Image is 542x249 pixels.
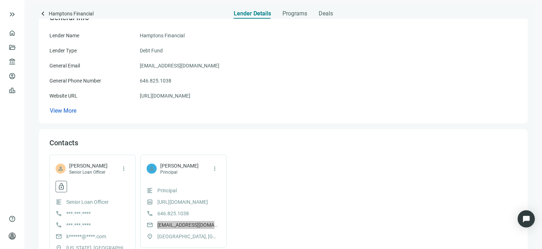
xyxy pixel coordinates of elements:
span: Lender Type [49,48,77,53]
span: View More [50,107,76,114]
span: person [57,165,64,172]
span: keyboard_arrow_left [39,9,47,18]
span: call [56,210,62,217]
span: account_balance [9,58,14,65]
span: person [148,165,155,172]
span: Lender Name [49,33,79,38]
span: mail [56,233,62,240]
span: mail [147,222,153,228]
span: Senior Loan Officer [66,198,109,206]
span: call [147,210,153,217]
span: more_vert [211,165,218,172]
span: person [9,232,16,240]
a: [URL][DOMAIN_NAME] [157,198,208,206]
span: [GEOGRAPHIC_DATA], [GEOGRAPHIC_DATA] [157,232,218,240]
span: Lender Details [234,10,271,17]
span: [PERSON_NAME] [69,162,108,169]
span: 646.825.1038 [140,77,171,85]
span: [EMAIL_ADDRESS][DOMAIN_NAME] [157,221,218,229]
span: Website URL [49,93,77,99]
span: Debt Fund [140,47,163,55]
span: call [56,222,62,228]
span: format_align_left [147,187,153,194]
span: Senior Loan Officer [69,169,108,175]
div: Open Intercom Messenger [518,210,535,227]
button: keyboard_double_arrow_right [8,10,16,19]
span: 646.825.1038 [157,210,189,217]
span: Principal [157,187,177,194]
span: location_on [147,233,153,240]
span: Deals [319,10,333,17]
span: Programs [282,10,307,17]
span: more_vert [120,165,127,172]
a: keyboard_arrow_left [39,9,47,19]
button: more_vert [118,163,129,174]
span: [EMAIL_ADDRESS][DOMAIN_NAME] [140,62,219,70]
span: Principal [160,169,199,175]
span: help [9,215,16,222]
button: View More [49,107,77,114]
span: Hamptons Financial [140,32,185,39]
span: format_align_left [56,199,62,205]
a: [URL][DOMAIN_NAME] [140,92,190,100]
span: [PERSON_NAME] [160,162,199,169]
span: General Phone Number [49,78,101,84]
span: Hamptons Financial [49,9,94,19]
button: lock_open [56,181,67,192]
button: more_vert [209,163,220,174]
span: Contacts [49,138,78,147]
span: lock_open [58,183,65,190]
span: General Email [49,63,80,69]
